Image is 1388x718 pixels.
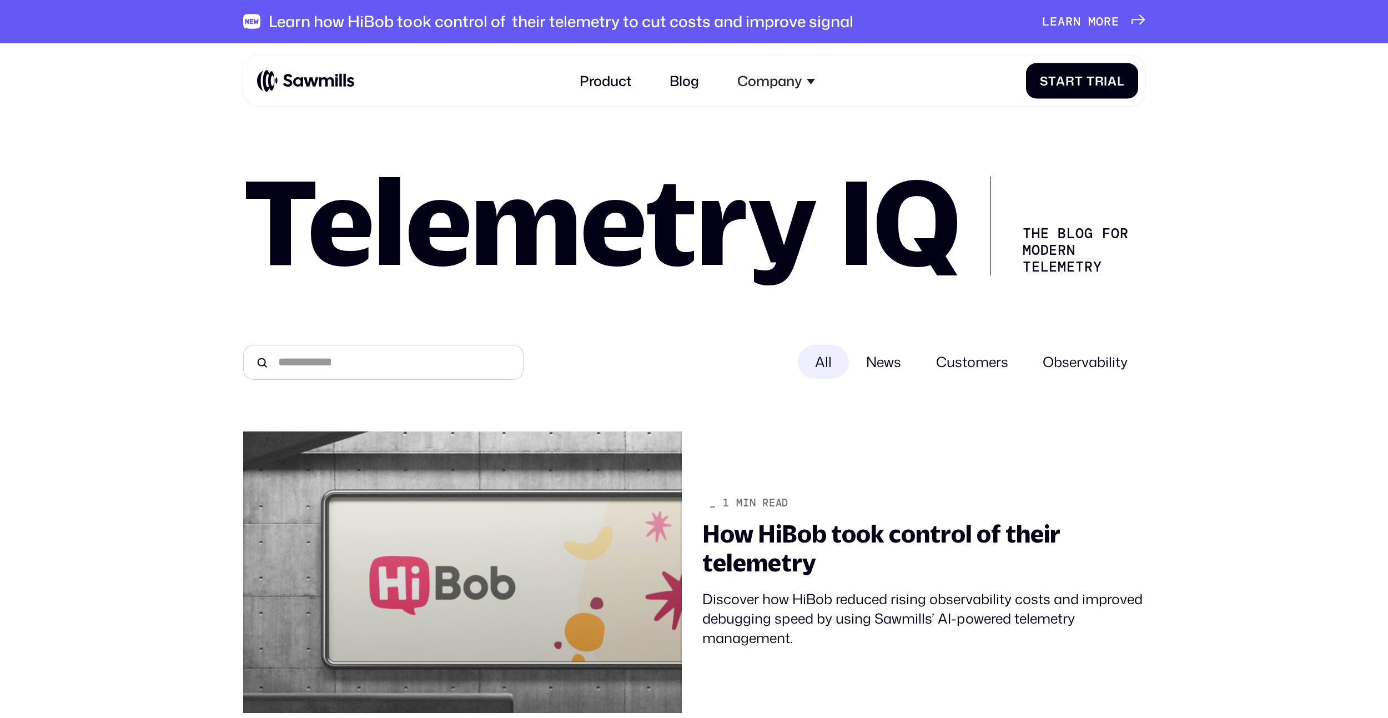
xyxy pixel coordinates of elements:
[1108,74,1117,88] span: a
[723,497,730,510] div: 1
[1040,74,1048,88] span: S
[1104,74,1108,88] span: i
[1042,14,1050,29] span: L
[570,62,642,100] a: Product
[1095,74,1104,88] span: r
[1058,14,1065,29] span: a
[849,345,919,379] span: News
[1096,14,1104,29] span: o
[1050,14,1058,29] span: e
[1026,63,1138,99] a: StartTrial
[269,12,853,31] div: Learn how HiBob took control of their telemetry to cut costs and improve signal
[737,73,802,89] div: Company
[710,497,716,510] div: _
[919,345,1026,379] span: Customers
[1117,74,1124,88] span: l
[990,177,1129,275] div: The Blog for Modern telemetry
[1025,345,1145,379] span: Observability
[702,589,1145,647] div: Discover how HiBob reduced rising observability costs and improved debugging speed by using Sawmi...
[798,345,849,379] div: All
[1065,14,1073,29] span: r
[1104,14,1112,29] span: r
[1048,74,1057,88] span: t
[1042,14,1145,29] a: Learnmore
[1087,74,1095,88] span: T
[736,497,788,510] div: min read
[727,62,826,100] div: Company
[1075,74,1083,88] span: t
[1088,14,1096,29] span: m
[1112,14,1119,29] span: e
[1073,14,1081,29] span: n
[1065,74,1075,88] span: r
[243,165,960,275] h1: Telemetry IQ
[702,520,1145,577] div: How HiBob took control of their telemetry
[659,62,710,100] a: Blog
[1056,74,1065,88] span: a
[243,345,1145,380] form: All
